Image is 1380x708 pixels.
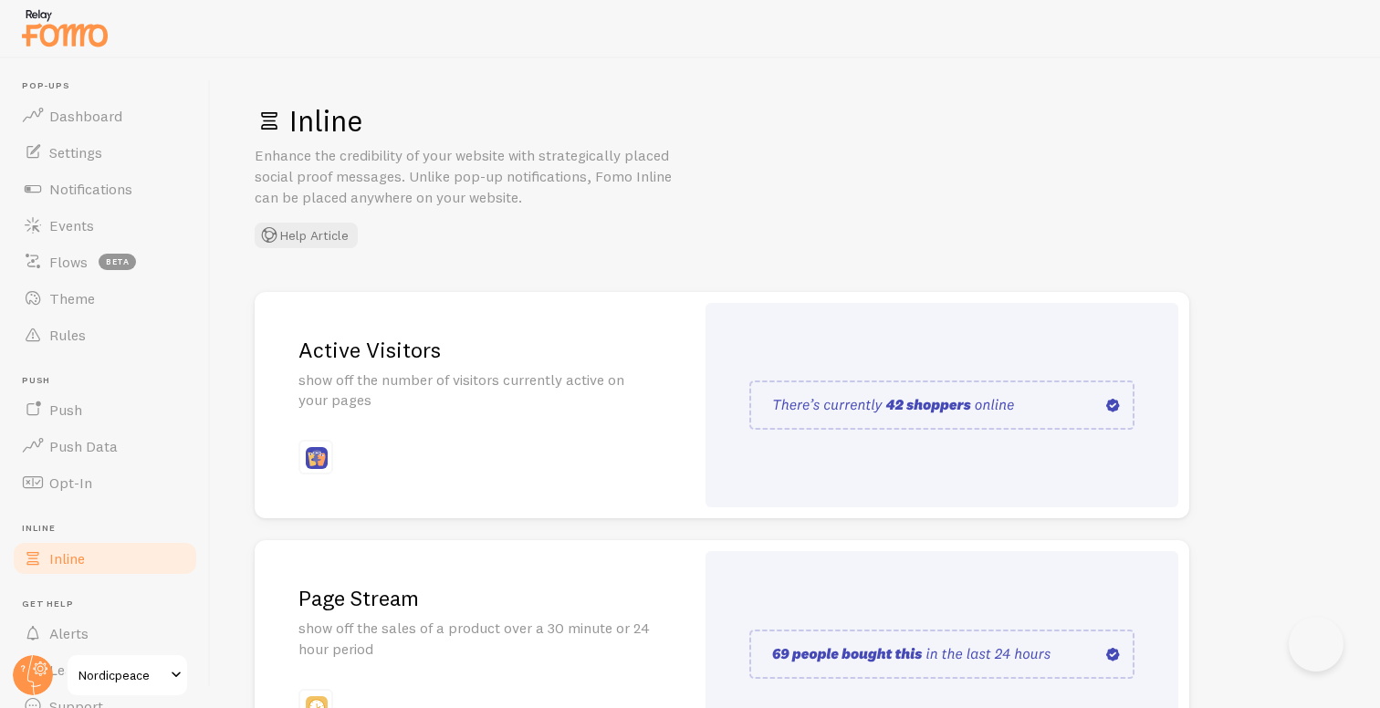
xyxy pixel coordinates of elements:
p: show off the sales of a product over a 30 minute or 24 hour period [298,618,651,660]
span: Rules [49,326,86,344]
a: Learn [11,651,199,688]
a: Push [11,391,199,428]
span: Inline [49,549,85,567]
span: Pop-ups [22,80,199,92]
a: Notifications [11,171,199,207]
span: Push [49,401,82,419]
h2: Active Visitors [298,336,651,364]
p: Enhance the credibility of your website with strategically placed social proof messages. Unlike p... [255,145,693,208]
span: Theme [49,289,95,307]
a: Alerts [11,615,199,651]
iframe: Help Scout Beacon - Open [1289,617,1343,672]
span: Nordicpeace [78,664,165,686]
a: Push Data [11,428,199,464]
a: Dashboard [11,98,199,134]
h1: Inline [255,102,1336,140]
a: Theme [11,280,199,317]
img: page_stream.svg [749,630,1134,679]
img: fomo_icons_pageviews.svg [306,447,328,469]
span: Push Data [49,437,118,455]
h2: Page Stream [298,584,651,612]
span: Notifications [49,180,132,198]
img: fomo-relay-logo-orange.svg [19,5,110,51]
a: Flows beta [11,244,199,280]
span: Dashboard [49,107,122,125]
a: Nordicpeace [66,653,189,697]
span: Push [22,375,199,387]
span: Settings [49,143,102,161]
a: Rules [11,317,199,353]
button: Help Article [255,223,358,248]
a: Events [11,207,199,244]
a: Inline [11,540,199,577]
span: Opt-In [49,474,92,492]
span: beta [99,254,136,270]
p: show off the number of visitors currently active on your pages [298,370,651,411]
a: Opt-In [11,464,199,501]
span: Get Help [22,599,199,610]
span: Alerts [49,624,89,642]
a: Settings [11,134,199,171]
img: pageviews.svg [749,380,1134,430]
span: Flows [49,253,88,271]
span: Events [49,216,94,234]
span: Inline [22,523,199,535]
